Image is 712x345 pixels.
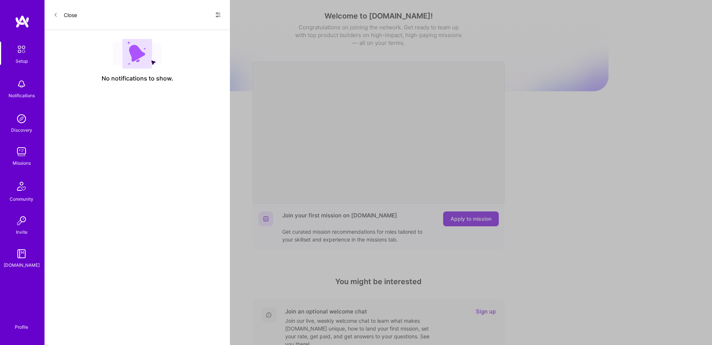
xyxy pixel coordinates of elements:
div: Setup [16,57,28,65]
img: setup [14,42,29,57]
img: guide book [14,246,29,261]
img: empty [113,39,162,69]
img: bell [14,77,29,92]
span: No notifications to show. [102,75,173,82]
img: Community [13,177,30,195]
div: Community [10,195,33,203]
img: Invite [14,213,29,228]
img: discovery [14,111,29,126]
a: Profile [12,315,31,330]
div: Invite [16,228,27,236]
div: Profile [15,323,28,330]
div: Notifications [9,92,35,99]
div: [DOMAIN_NAME] [4,261,40,269]
img: teamwork [14,144,29,159]
button: Close [53,9,77,21]
div: Discovery [11,126,32,134]
div: Missions [13,159,31,167]
img: logo [15,15,30,28]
